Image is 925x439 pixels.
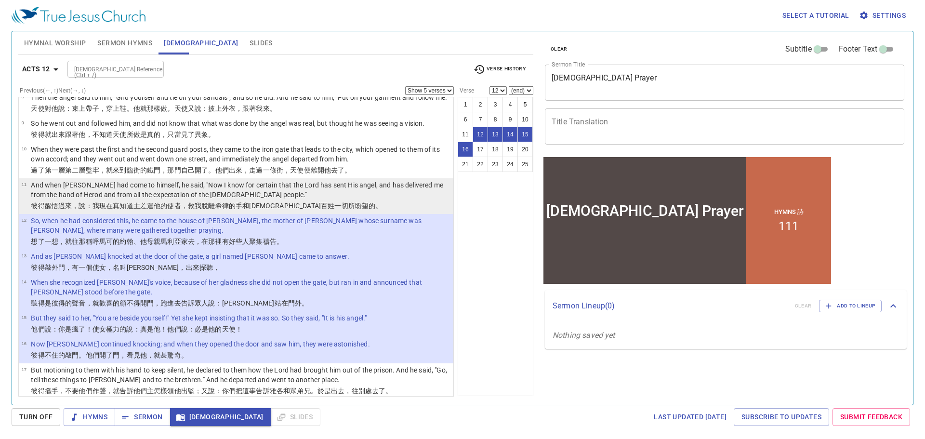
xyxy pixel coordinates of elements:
[488,112,503,127] button: 8
[21,182,26,187] span: 11
[127,131,215,138] wg32: 所做
[290,387,392,395] wg2532: 眾弟兄
[174,387,393,395] wg1806: 他
[99,131,215,138] wg3756: 知道
[195,238,283,245] wg2064: ，在那裡
[86,299,309,307] wg5456: ，就歡喜
[551,45,568,53] span: clear
[229,166,352,174] wg846: 出來
[249,238,283,245] wg2425: 聚集
[249,202,382,210] wg2532: [DEMOGRAPHIC_DATA]
[229,202,383,210] wg2264: 的手
[385,387,392,395] wg4198: 。
[58,166,352,174] wg4413: 層第二
[21,120,24,125] span: 9
[21,217,26,223] span: 12
[31,201,450,211] p: 彼得
[277,238,283,245] wg4336: 。
[147,351,188,359] wg846: ，就
[160,166,351,174] wg4439: ，那
[65,105,277,112] wg2036: ：束上帶子
[106,387,392,395] wg4601: ，就告訴
[58,238,283,245] wg4894: ，就往
[369,202,382,210] wg4329: 的。
[654,411,727,423] span: Last updated [DATE]
[331,166,351,174] wg846: 去了。
[170,408,271,426] button: [DEMOGRAPHIC_DATA]
[31,130,424,139] p: 彼得就
[167,202,382,210] wg846: 使者
[79,238,283,245] wg1909: 那稱呼
[31,119,424,128] p: So he went out and followed him, and did not know that what was done by the angel was real, but t...
[127,166,352,174] wg1909: 臨
[488,127,503,142] button: 13
[488,142,503,157] button: 18
[167,387,392,395] wg4459: 領
[541,155,833,286] iframe: from-child
[458,127,473,142] button: 11
[311,166,352,174] wg2112: 離開
[113,351,188,359] wg455: 門，看見
[236,325,242,333] wg32: ！
[147,299,308,307] wg455: 門
[473,97,488,112] button: 2
[734,408,829,426] a: Subscribe to Updates
[21,279,26,284] span: 14
[21,253,26,258] span: 13
[154,325,242,333] wg3779: 他！他們說
[181,351,188,359] wg1839: 。
[263,238,283,245] wg4867: 禱告
[741,411,821,423] span: Subscribe to Updates
[181,238,283,245] wg3137: 家
[19,411,53,423] span: Turn Off
[302,299,308,307] wg4253: 。
[133,325,242,333] wg1340: ：真是
[113,238,283,245] wg3138: 的約翰
[181,299,309,307] wg1532: 告訴
[154,166,351,174] wg4603: 門
[782,10,849,22] span: Select a tutorial
[31,278,450,297] p: When she recognized [PERSON_NAME]'s voice, because of her gladness she did not open the gate, but...
[650,408,730,426] a: Last updated [DATE]
[195,105,277,112] wg2532: 說
[12,7,145,24] img: True Jesus Church
[517,157,533,172] button: 25
[31,216,450,235] p: So, when he had considered this, he came to the house of [PERSON_NAME], the mother of [PERSON_NAM...
[222,238,283,245] wg3757: 有好些人
[115,408,170,426] button: Sermon
[52,105,277,112] wg4314: 他
[92,387,393,395] wg846: 作聲
[213,264,220,271] wg5219: ，
[147,105,277,112] wg1161: 那樣
[154,202,382,210] wg1821: 他的
[195,166,352,174] wg844: 開了
[334,202,382,210] wg2992: 一切
[99,166,352,174] wg5438: ，就來
[825,302,875,310] span: Add to Lineup
[502,157,518,172] button: 24
[304,166,352,174] wg32: 便
[133,238,283,245] wg2491: 、他母親
[179,264,220,271] wg4498: ，出來
[140,202,383,210] wg2962: 差遣
[840,411,902,423] span: Submit Feedback
[502,97,518,112] button: 4
[160,105,277,112] wg3779: 做
[65,264,220,271] wg4440: ，有一個使女
[21,146,26,151] span: 10
[133,166,352,174] wg1519: 街
[215,387,393,395] wg2036: ：你們把這事
[348,202,383,210] wg3956: 所盼望
[545,290,907,322] div: Sermon Lineup(0)clearAdd to Lineup
[58,387,393,395] wg5495: ，不要他們
[133,202,383,210] wg1492: 主
[517,97,533,112] button: 5
[242,166,351,174] wg1831: ，走過
[52,325,242,333] wg2036: ：你是瘋了
[21,341,26,346] span: 16
[31,313,367,323] p: But they said to her, "You are beside yourself!" Yet she kept insisting that it was so. So they s...
[31,252,349,261] p: And as [PERSON_NAME] knocked at the door of the gate, a girl named [PERSON_NAME] came to answer.
[65,299,308,307] wg4074: 的聲音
